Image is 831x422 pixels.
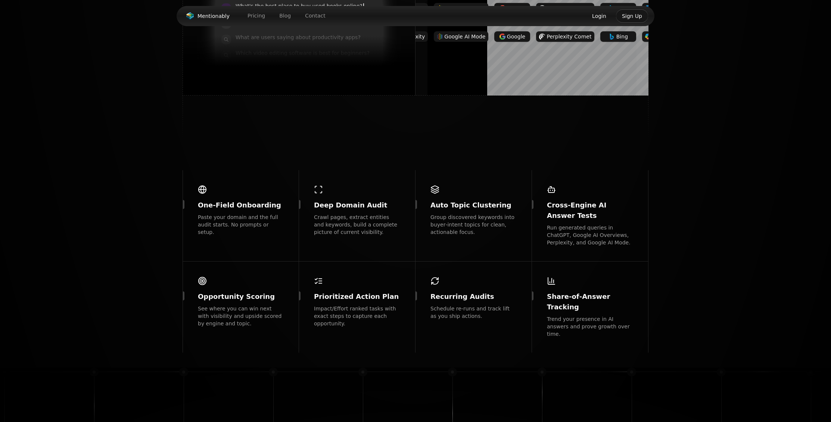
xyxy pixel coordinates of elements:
p: See where you can win next with visibility and upside scored by engine and topic. [183,305,299,327]
p: Trend your presence in AI answers and prove growth over time. [532,315,648,338]
span: Google AI Mode [444,33,485,40]
a: Pricing [242,10,271,22]
span: Mentionably [197,12,230,20]
a: Contact [299,10,331,22]
span: Bing [616,33,628,40]
span: One‑Field Onboarding [198,200,281,210]
span: Opportunity Scoring [198,291,275,302]
span: Google [507,4,525,12]
p: Crawl pages, extract entities and keywords, build a complete picture of current visibility. [299,213,415,236]
p: Which video editing software is best for beginners? [236,49,376,57]
span: Google AI Mode [444,4,485,12]
img: Mentionably logo [186,12,194,20]
span: Perplexity Comet [547,33,591,40]
span: Google [507,33,525,40]
p: Schedule re‑runs and track lift as you ship actions. [415,305,532,320]
p: Run generated queries in ChatGPT, Google AI Overviews, Perplexity, and Google AI Mode. [532,224,648,246]
p: What are users saying about productivity apps? [236,33,376,42]
span: Recurring Audits [430,291,494,302]
a: Blog [273,10,297,22]
span: Cross‑Engine AI Answer Tests [547,200,633,221]
span: Bing [616,4,628,12]
span: Prioritized Action Plan [314,291,399,302]
button: Login [586,9,613,23]
p: Paste your domain and the full audit starts. No prompts or setup. [183,213,299,236]
span: Auto Topic Clustering [430,200,511,210]
a: Mentionably [183,11,233,21]
p: Group discovered keywords into buyer‑intent topics for clean, actionable focus. [415,213,532,236]
p: Impact/Effort ranked tasks with exact steps to capture each opportunity. [299,305,415,327]
span: Deep Domain Audit [314,200,387,210]
p: What's the best place to buy used books online? [236,2,376,11]
button: Sign Up [616,9,648,23]
span: Share‑of‑Answer Tracking [547,291,633,312]
span: Perplexity Comet [547,4,591,12]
